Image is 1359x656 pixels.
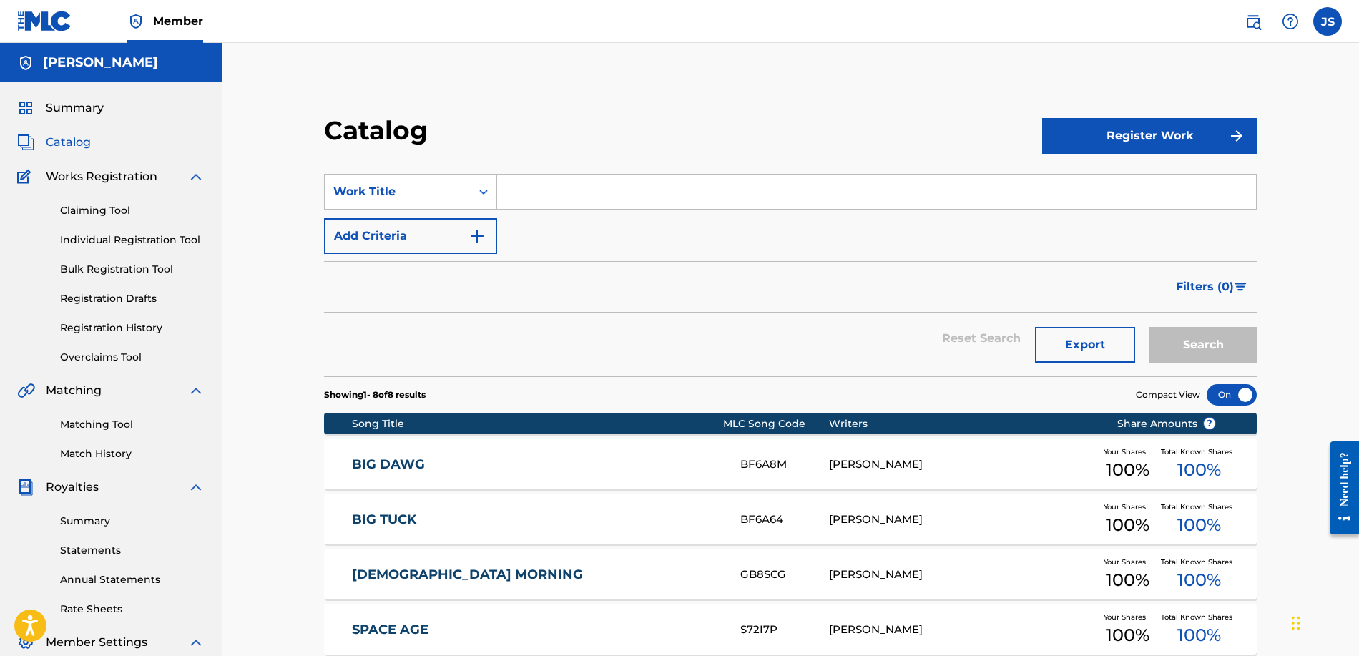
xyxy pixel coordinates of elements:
button: Filters (0) [1167,269,1257,305]
img: MLC Logo [17,11,72,31]
img: Matching [17,382,35,399]
img: Summary [17,99,34,117]
span: 100 % [1177,567,1221,593]
a: Public Search [1239,7,1267,36]
div: Drag [1292,602,1300,645]
a: BIG DAWG [352,456,721,473]
button: Export [1035,327,1135,363]
a: Registration History [60,320,205,336]
span: Royalties [46,479,99,496]
span: Your Shares [1104,501,1152,512]
a: Summary [60,514,205,529]
a: Rate Sheets [60,602,205,617]
a: SPACE AGE [352,622,721,638]
div: MLC Song Code [723,416,830,431]
a: [DEMOGRAPHIC_DATA] MORNING [352,567,721,583]
span: Summary [46,99,104,117]
span: Filters ( 0 ) [1176,278,1234,295]
img: search [1245,13,1262,30]
a: Individual Registration Tool [60,232,205,248]
img: expand [187,382,205,399]
span: Total Known Shares [1161,612,1238,622]
img: Catalog [17,134,34,151]
span: ? [1204,418,1215,429]
span: 100 % [1106,622,1149,648]
div: BF6A64 [740,511,829,528]
span: Your Shares [1104,612,1152,622]
img: help [1282,13,1299,30]
span: 100 % [1106,512,1149,538]
img: Works Registration [17,168,36,185]
form: Search Form [324,174,1257,376]
span: Total Known Shares [1161,446,1238,457]
button: Add Criteria [324,218,497,254]
span: Your Shares [1104,446,1152,457]
span: Your Shares [1104,557,1152,567]
div: Work Title [333,183,462,200]
img: f7272a7cc735f4ea7f67.svg [1228,127,1245,145]
img: filter [1235,283,1247,291]
h2: Catalog [324,114,435,147]
img: Top Rightsholder [127,13,144,30]
img: Royalties [17,479,34,496]
a: Bulk Registration Tool [60,262,205,277]
a: Annual Statements [60,572,205,587]
h5: Jonathan sipp [43,54,158,71]
div: BF6A8M [740,456,829,473]
span: Share Amounts [1117,416,1216,431]
img: Accounts [17,54,34,72]
a: BIG TUCK [352,511,721,528]
div: GB8SCG [740,567,829,583]
span: Works Registration [46,168,157,185]
div: Song Title [352,416,723,431]
a: Matching Tool [60,417,205,432]
a: Claiming Tool [60,203,205,218]
button: Register Work [1042,118,1257,154]
span: Compact View [1136,388,1200,401]
span: 100 % [1177,512,1221,538]
a: Match History [60,446,205,461]
a: Overclaims Tool [60,350,205,365]
img: 9d2ae6d4665cec9f34b9.svg [468,227,486,245]
img: expand [187,168,205,185]
div: [PERSON_NAME] [829,622,1095,638]
div: Writers [829,416,1095,431]
div: [PERSON_NAME] [829,456,1095,473]
div: S72I7P [740,622,829,638]
div: User Menu [1313,7,1342,36]
iframe: Chat Widget [1287,587,1359,656]
div: [PERSON_NAME] [829,567,1095,583]
div: Help [1276,7,1305,36]
span: 100 % [1106,457,1149,483]
span: Member [153,13,203,29]
span: 100 % [1177,622,1221,648]
span: Matching [46,382,102,399]
span: 100 % [1106,567,1149,593]
a: SummarySummary [17,99,104,117]
img: expand [187,479,205,496]
iframe: Resource Center [1319,426,1359,549]
p: Showing 1 - 8 of 8 results [324,388,426,401]
div: [PERSON_NAME] [829,511,1095,528]
a: CatalogCatalog [17,134,91,151]
span: 100 % [1177,457,1221,483]
span: Member Settings [46,634,147,651]
span: Catalog [46,134,91,151]
img: expand [187,634,205,651]
span: Total Known Shares [1161,557,1238,567]
img: Member Settings [17,634,34,651]
span: Total Known Shares [1161,501,1238,512]
a: Statements [60,543,205,558]
a: Registration Drafts [60,291,205,306]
